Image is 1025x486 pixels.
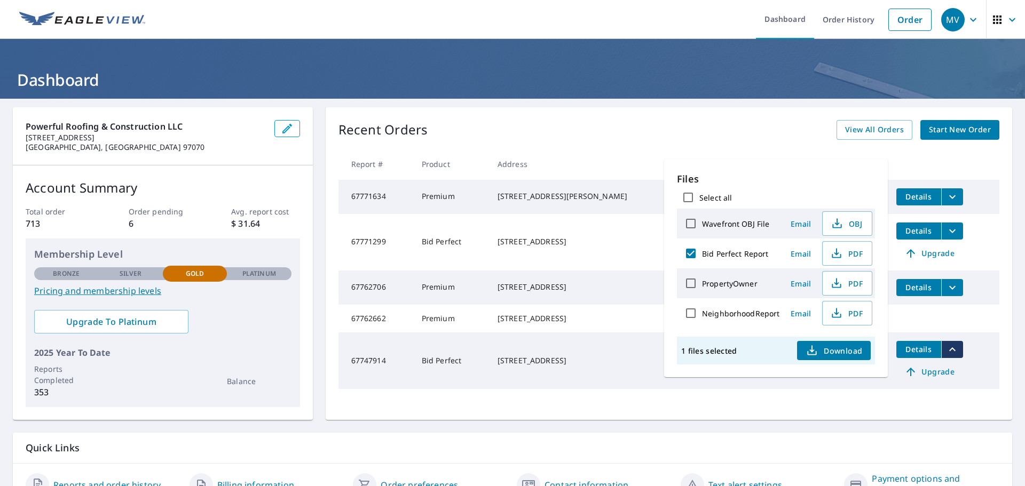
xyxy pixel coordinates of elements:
th: Delivery [739,148,801,180]
button: detailsBtn-67747914 [896,341,941,358]
img: EV Logo [19,12,145,28]
button: PDF [822,301,872,325]
p: $ 31.64 [231,217,299,230]
span: OBJ [829,217,863,230]
p: Avg. report cost [231,206,299,217]
td: Premium [413,270,489,305]
p: Bronze [53,269,80,278]
a: Upgrade [896,245,963,262]
span: Details [903,282,935,292]
p: Files [677,172,875,186]
a: Upgrade [896,363,963,380]
a: Order [888,9,932,31]
a: Upgrade To Platinum [34,310,188,333]
p: 713 [26,217,94,230]
th: Address [489,148,685,180]
p: Order pending [129,206,197,217]
div: [STREET_ADDRESS] [498,236,676,247]
label: PropertyOwner [702,278,758,289]
span: PDF [829,307,863,320]
span: Details [903,344,935,354]
button: filesDropdownBtn-67771634 [941,188,963,205]
div: MV [941,8,965,31]
button: PDF [822,271,872,296]
label: Wavefront OBJ File [702,219,769,229]
button: Download [797,341,871,360]
td: Premium [413,305,489,332]
td: 67771634 [338,180,413,214]
td: 67747914 [338,332,413,389]
button: OBJ [822,211,872,236]
p: 353 [34,386,98,399]
label: Bid Perfect Report [702,249,768,259]
span: View All Orders [845,123,904,137]
span: Download [806,344,862,357]
div: [STREET_ADDRESS] [498,355,676,366]
th: Report # [338,148,413,180]
p: Recent Orders [338,120,428,140]
button: Email [784,275,818,292]
div: [STREET_ADDRESS] [498,282,676,292]
button: filesDropdownBtn-67747914 [941,341,963,358]
span: Upgrade To Platinum [43,316,180,328]
label: NeighborhoodReport [702,308,779,318]
p: Silver [120,269,142,278]
span: PDF [829,277,863,290]
div: [STREET_ADDRESS] [498,313,676,324]
span: Email [788,278,814,289]
span: Email [788,219,814,229]
span: Upgrade [903,247,957,260]
button: Email [784,216,818,232]
td: 67762662 [338,305,413,332]
button: Email [784,245,818,262]
p: Total order [26,206,94,217]
button: filesDropdownBtn-67762706 [941,279,963,296]
a: View All Orders [837,120,912,140]
button: filesDropdownBtn-67771299 [941,222,963,240]
td: 67762706 [338,270,413,305]
a: Start New Order [920,120,999,140]
span: Email [788,249,814,259]
span: Details [903,192,935,202]
a: Pricing and membership levels [34,284,291,297]
button: detailsBtn-67771299 [896,222,941,240]
p: Powerful Roofing & Construction LLC [26,120,266,133]
button: detailsBtn-67771634 [896,188,941,205]
p: [STREET_ADDRESS] [26,133,266,142]
p: 2025 Year To Date [34,346,291,359]
span: PDF [829,247,863,260]
p: [GEOGRAPHIC_DATA], [GEOGRAPHIC_DATA] 97070 [26,142,266,152]
td: Premium [413,180,489,214]
td: Bid Perfect [413,214,489,270]
span: Email [788,308,814,318]
div: [STREET_ADDRESS][PERSON_NAME] [498,191,676,202]
p: Gold [186,269,204,278]
p: Quick Links [26,441,999,455]
p: 1 files selected [681,346,737,356]
span: Start New Order [929,123,991,137]
p: Platinum [242,269,276,278]
button: Email [784,305,818,322]
button: detailsBtn-67762706 [896,279,941,296]
th: Product [413,148,489,180]
span: Details [903,226,935,236]
h1: Dashboard [13,69,1012,91]
th: Date [685,148,739,180]
td: Bid Perfect [413,332,489,389]
th: Status [801,148,888,180]
td: 67771299 [338,214,413,270]
label: Select all [699,193,732,203]
p: 6 [129,217,197,230]
button: PDF [822,241,872,266]
p: Reports Completed [34,363,98,386]
p: Account Summary [26,178,300,197]
p: Membership Level [34,247,291,261]
p: Balance [227,376,291,387]
span: Upgrade [903,365,957,378]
